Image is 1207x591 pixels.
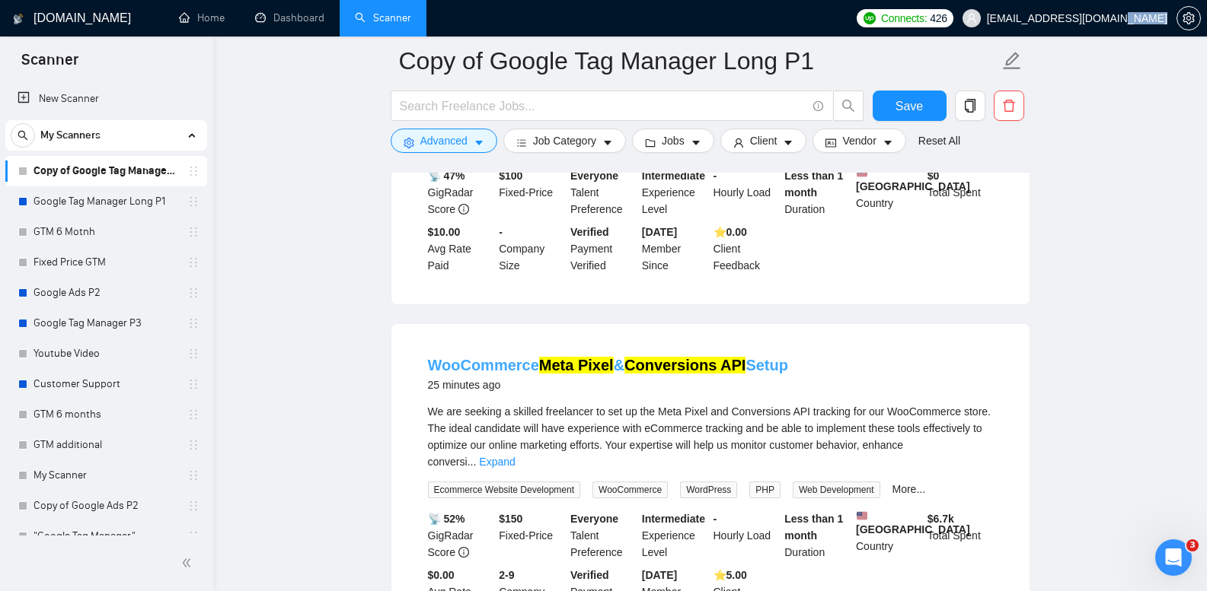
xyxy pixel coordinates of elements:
[833,91,864,121] button: search
[784,513,843,542] b: Less than 1 month
[496,224,567,274] div: Company Size
[499,513,522,525] b: $ 150
[468,456,477,468] span: ...
[428,376,788,394] div: 25 minutes ago
[733,137,744,148] span: user
[570,226,609,238] b: Verified
[34,217,178,247] a: GTM 6 Motnh
[995,99,1023,113] span: delete
[856,510,970,535] b: [GEOGRAPHIC_DATA]
[496,510,567,561] div: Fixed-Price
[499,226,503,238] b: -
[187,348,200,360] span: holder
[1177,12,1201,24] a: setting
[34,338,178,369] a: Youtube Video
[714,569,747,581] b: ⭐️ 5.00
[428,569,455,581] b: $0.00
[928,513,954,525] b: $ 6.7k
[187,500,200,512] span: holder
[994,91,1024,121] button: delete
[428,481,581,498] span: Ecommerce Website Development
[642,170,705,182] b: Intermediate
[1177,12,1200,24] span: setting
[928,170,940,182] b: $ 0
[533,132,596,149] span: Job Category
[539,357,614,373] mark: Meta Pixel
[391,129,497,153] button: settingAdvancedcaret-down
[40,120,101,151] span: My Scanners
[11,123,35,148] button: search
[825,137,836,148] span: idcard
[956,99,985,113] span: copy
[458,547,469,558] span: info-circle
[781,510,853,561] div: Duration
[34,247,178,278] a: Fixed Price GTM
[404,137,414,148] span: setting
[496,167,567,218] div: Fixed-Price
[924,167,996,218] div: Total Spent
[34,308,178,338] a: Google Tag Manager P3
[857,167,867,178] img: 🇺🇸
[924,510,996,561] div: Total Spent
[966,13,977,24] span: user
[570,513,618,525] b: Everyone
[881,10,927,27] span: Connects:
[592,481,668,498] span: WooCommerce
[458,204,469,214] span: info-circle
[632,129,714,153] button: folderJobscaret-down
[680,481,737,498] span: WordPress
[714,226,747,238] b: ⭐️ 0.00
[420,132,468,149] span: Advanced
[179,11,225,24] a: homeHome
[842,132,876,149] span: Vendor
[918,132,960,149] a: Reset All
[642,226,677,238] b: [DATE]
[691,137,701,148] span: caret-down
[9,49,91,81] span: Scanner
[624,357,746,373] mark: Conversions API
[642,569,677,581] b: [DATE]
[187,378,200,390] span: holder
[783,137,793,148] span: caret-down
[400,97,806,116] input: Search Freelance Jobs...
[499,569,514,581] b: 2-9
[570,170,618,182] b: Everyone
[187,195,200,208] span: holder
[34,186,178,217] a: Google Tag Manager Long P1
[425,510,497,561] div: GigRadar Score
[834,99,863,113] span: search
[750,132,778,149] span: Client
[1177,6,1201,30] button: setting
[428,405,991,468] span: We are seeking a skilled freelancer to set up the Meta Pixel and Conversions API tracking for our...
[187,165,200,177] span: holder
[570,569,609,581] b: Verified
[853,510,924,561] div: Country
[34,369,178,399] a: Customer Support
[425,224,497,274] div: Avg Rate Paid
[516,137,527,148] span: bars
[499,170,522,182] b: $ 100
[793,481,880,498] span: Web Development
[34,460,178,491] a: My Scanner
[955,91,985,121] button: copy
[662,132,685,149] span: Jobs
[503,129,626,153] button: barsJob Categorycaret-down
[1002,51,1022,71] span: edit
[355,11,411,24] a: searchScanner
[853,167,924,218] div: Country
[425,167,497,218] div: GigRadar Score
[714,170,717,182] b: -
[710,510,782,561] div: Hourly Load
[187,317,200,329] span: holder
[864,12,876,24] img: upwork-logo.png
[187,256,200,268] span: holder
[187,408,200,421] span: holder
[720,129,807,153] button: userClientcaret-down
[34,430,178,460] a: GTM additional
[645,137,656,148] span: folder
[873,91,947,121] button: Save
[1155,539,1192,576] iframe: Intercom live chat
[187,287,200,299] span: holder
[181,555,196,570] span: double-left
[602,137,613,148] span: caret-down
